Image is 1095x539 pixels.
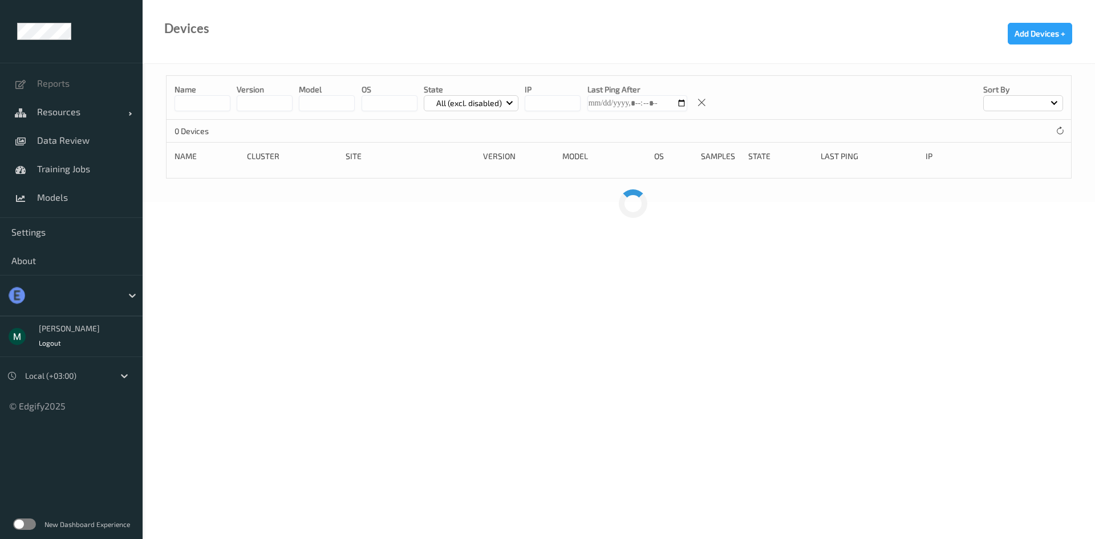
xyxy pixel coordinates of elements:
div: State [748,151,813,162]
button: Add Devices + [1008,23,1072,44]
div: Name [175,151,239,162]
p: Sort by [983,84,1063,95]
div: Site [346,151,475,162]
div: Cluster [247,151,338,162]
div: Samples [701,151,740,162]
p: Last Ping After [587,84,687,95]
p: OS [362,84,417,95]
p: All (excl. disabled) [432,98,506,109]
p: IP [525,84,581,95]
div: Last Ping [821,151,918,162]
p: model [299,84,355,95]
div: Model [562,151,646,162]
p: State [424,84,519,95]
div: version [483,151,554,162]
p: 0 Devices [175,125,260,137]
div: OS [654,151,693,162]
div: ip [926,151,1003,162]
div: Devices [164,23,209,34]
p: Name [175,84,230,95]
p: version [237,84,293,95]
